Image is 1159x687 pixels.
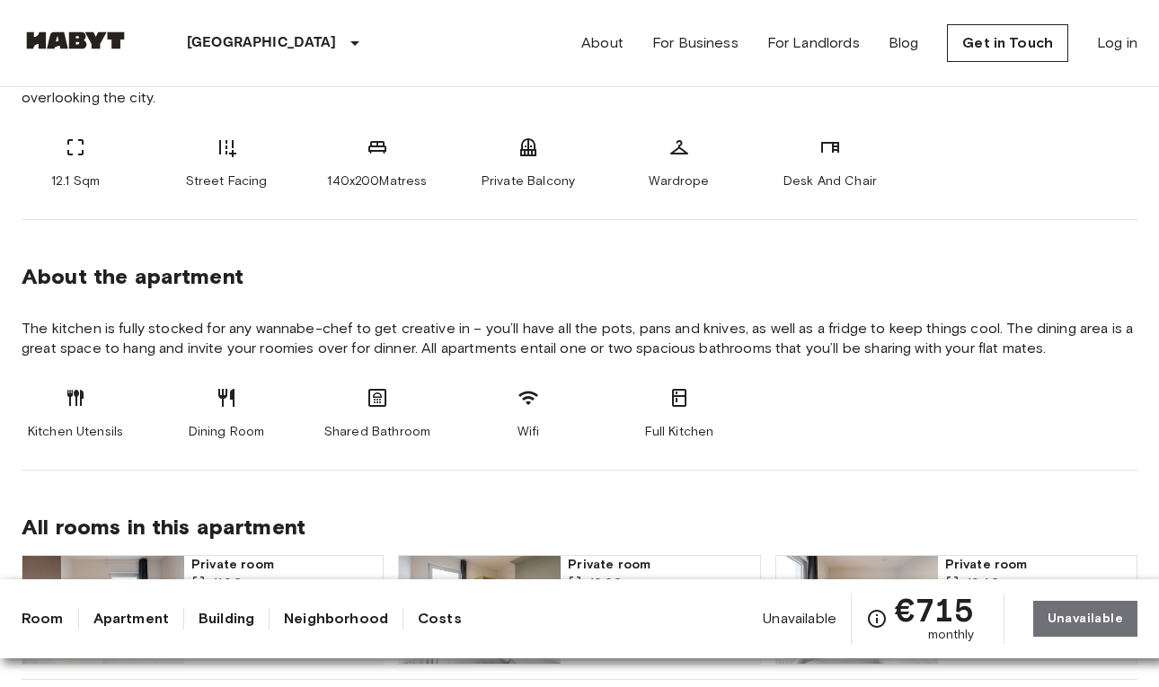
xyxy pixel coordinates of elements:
a: Marketing picture of unit DE-01-12-003-01QPrevious imagePrevious imagePrivate room11.3 Sqm41st Fl... [22,555,384,665]
svg: Check cost overview for full price breakdown. Please note that discounts apply to new joiners onl... [866,608,888,630]
span: Unavailable [763,609,836,629]
img: Marketing picture of unit DE-01-12-003-03Q [399,556,561,664]
span: Kitchen Utensils [28,423,123,441]
a: For Business [652,32,739,54]
span: Private Balcony [482,172,575,190]
img: Habyt [22,31,129,49]
a: About [581,32,624,54]
a: Get in Touch [947,24,1068,62]
p: [GEOGRAPHIC_DATA] [187,32,337,54]
span: 140x200Matress [327,172,427,190]
span: Desk And Chair [783,172,877,190]
span: Street Facing [186,172,268,190]
span: 10.4 Sqm [967,574,1017,590]
img: Marketing picture of unit DE-01-12-003-02Q [776,556,938,664]
a: Blog [889,32,919,54]
span: Full Kitchen [645,423,714,441]
span: Private room [945,556,1129,574]
img: Marketing picture of unit DE-01-12-003-01Q [22,556,184,664]
span: €715 [895,594,975,626]
span: All rooms in this apartment [22,514,1137,541]
span: 10.3 Sqm [589,574,639,590]
span: Shared Bathroom [324,423,430,441]
a: Neighborhood [284,608,388,630]
span: Dining Room [189,423,265,441]
span: 12.1 Sqm [51,172,100,190]
span: Wardrope [649,172,709,190]
span: monthly [928,626,975,644]
span: About the apartment [22,263,243,290]
a: Marketing picture of unit DE-01-12-003-02QPrevious imagePrevious imagePrivate room10.4 Sqm41st Fl... [775,555,1137,665]
a: Apartment [93,608,169,630]
a: Costs [418,608,462,630]
span: The kitchen is fully stocked for any wannabe-chef to get creative in – you’ll have all the pots, ... [22,319,1137,358]
a: Building [199,608,254,630]
a: Room [22,608,64,630]
span: Private room [191,556,376,574]
span: Wifi [518,423,540,441]
span: Private room [568,556,752,574]
a: For Landlords [767,32,860,54]
span: 11.3 Sqm [213,574,259,590]
a: Log in [1097,32,1137,54]
a: Marketing picture of unit DE-01-12-003-03QPrevious imagePrevious imagePrivate room10.3 Sqm41st Fl... [398,555,760,665]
